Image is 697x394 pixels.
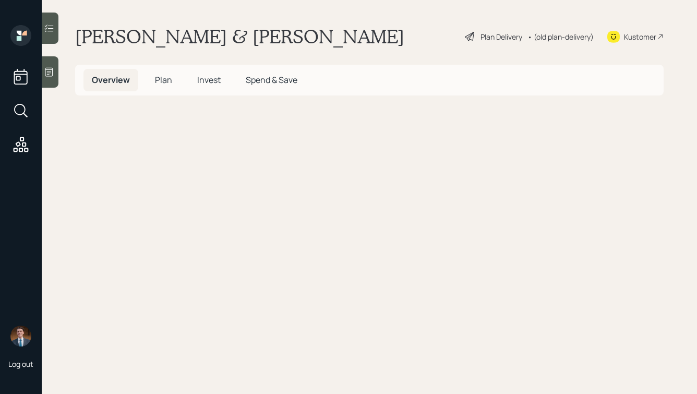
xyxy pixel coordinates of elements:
[10,326,31,347] img: hunter_neumayer.jpg
[75,25,404,48] h1: [PERSON_NAME] & [PERSON_NAME]
[155,74,172,86] span: Plan
[197,74,221,86] span: Invest
[8,359,33,369] div: Log out
[246,74,297,86] span: Spend & Save
[480,31,522,42] div: Plan Delivery
[527,31,594,42] div: • (old plan-delivery)
[92,74,130,86] span: Overview
[624,31,656,42] div: Kustomer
